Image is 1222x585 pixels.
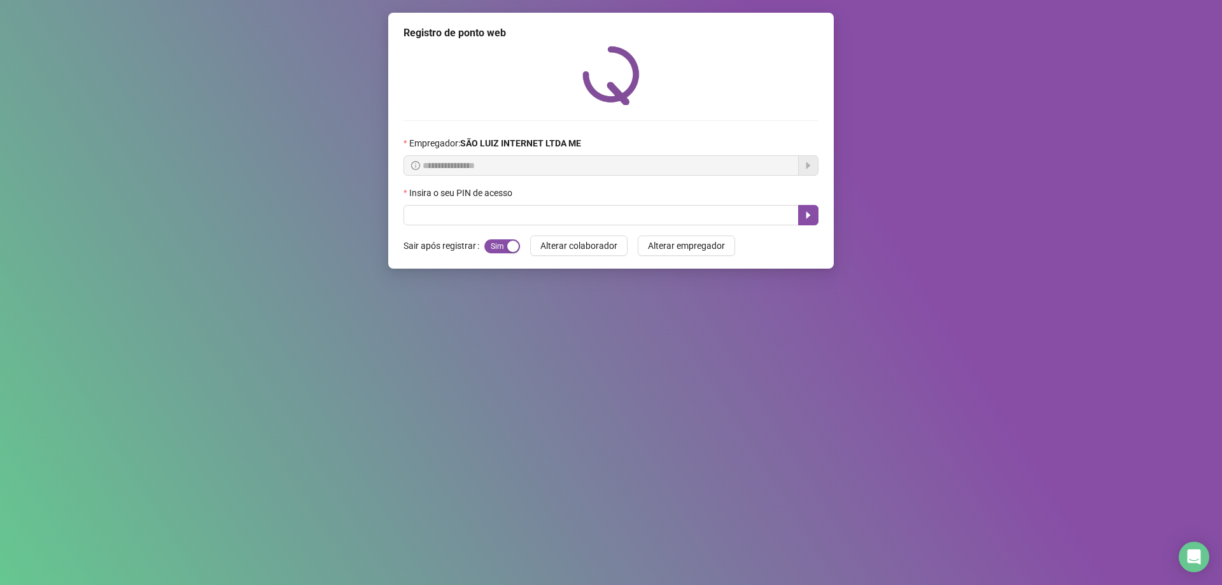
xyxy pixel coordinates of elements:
button: Alterar colaborador [530,236,628,256]
img: QRPoint [582,46,640,105]
label: Insira o seu PIN de acesso [404,186,521,200]
div: Open Intercom Messenger [1179,542,1209,572]
span: Empregador : [409,136,581,150]
label: Sair após registrar [404,236,484,256]
span: caret-right [803,210,813,220]
span: info-circle [411,161,420,170]
span: Alterar empregador [648,239,725,253]
span: Alterar colaborador [540,239,617,253]
button: Alterar empregador [638,236,735,256]
strong: SÃO LUIZ INTERNET LTDA ME [460,138,581,148]
div: Registro de ponto web [404,25,818,41]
